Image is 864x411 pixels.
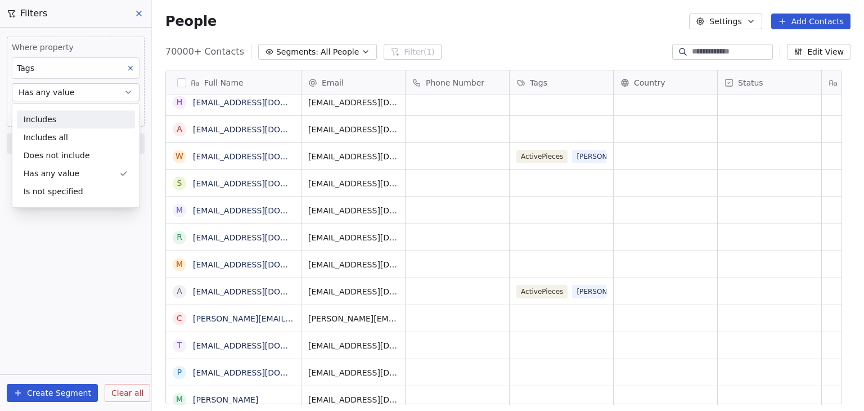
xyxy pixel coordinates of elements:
span: Full Name [204,77,244,88]
div: s [177,177,182,189]
div: Status [718,70,821,95]
div: Includes [17,110,135,128]
a: [EMAIL_ADDRESS][DOMAIN_NAME] [193,341,331,350]
span: [EMAIL_ADDRESS][DOMAIN_NAME] [308,97,398,108]
a: [PERSON_NAME] [193,395,258,404]
div: a [177,123,182,135]
div: Full Name [166,70,301,95]
span: [EMAIL_ADDRESS][DOMAIN_NAME] [308,394,398,405]
a: [EMAIL_ADDRESS][DOMAIN_NAME] [193,260,331,269]
a: [EMAIL_ADDRESS][DOMAIN_NAME] [193,287,331,296]
a: [EMAIL_ADDRESS][DOMAIN_NAME] [193,125,331,134]
div: Tags [510,70,613,95]
div: m [176,258,183,270]
a: [EMAIL_ADDRESS][DOMAIN_NAME] [193,368,331,377]
button: Add Contacts [771,14,850,29]
div: Includes all [17,128,135,146]
div: a [177,285,182,297]
a: [EMAIL_ADDRESS][DOMAIN_NAME] [193,152,331,161]
span: [EMAIL_ADDRESS][DOMAIN_NAME] [308,151,398,162]
span: Country [634,77,665,88]
div: Country [614,70,717,95]
span: [EMAIL_ADDRESS][DOMAIN_NAME] [308,340,398,351]
div: Is not specified [17,182,135,200]
a: [PERSON_NAME][EMAIL_ADDRESS][DOMAIN_NAME] [193,314,396,323]
span: [EMAIL_ADDRESS][DOMAIN_NAME] [308,178,398,189]
span: [EMAIL_ADDRESS][DOMAIN_NAME] [308,367,398,378]
span: All People [321,46,359,58]
span: Segments: [276,46,318,58]
a: [EMAIL_ADDRESS][DOMAIN_NAME] [193,233,331,242]
span: [EMAIL_ADDRESS][DOMAIN_NAME] [308,286,398,297]
div: m [176,204,183,216]
div: p [177,367,182,378]
span: Tags [530,77,547,88]
span: [EMAIL_ADDRESS][DOMAIN_NAME] [308,232,398,243]
div: Email [301,70,405,95]
button: Settings [689,14,762,29]
div: r [177,231,182,243]
div: M [176,394,183,405]
a: [EMAIL_ADDRESS][DOMAIN_NAME] [193,98,331,107]
div: Has any value [17,164,135,182]
span: Phone Number [426,77,484,88]
div: Suggestions [12,110,139,200]
span: Email [322,77,344,88]
span: 70000+ Contacts [165,45,244,59]
span: [EMAIL_ADDRESS][DOMAIN_NAME] [308,124,398,135]
div: Phone Number [406,70,509,95]
div: t [177,339,182,351]
a: [EMAIL_ADDRESS][DOMAIN_NAME] [193,206,331,215]
button: Filter(1) [384,44,442,60]
span: [EMAIL_ADDRESS][DOMAIN_NAME] [308,259,398,270]
span: Status [738,77,763,88]
span: [PERSON_NAME][URL] [572,285,656,298]
span: [EMAIL_ADDRESS][DOMAIN_NAME] [308,205,398,216]
a: [EMAIL_ADDRESS][DOMAIN_NAME] [193,179,331,188]
div: w [175,150,183,162]
span: ActivePieces [516,285,568,298]
div: h [177,96,183,108]
div: Does not include [17,146,135,164]
span: ActivePieces [516,150,568,163]
div: grid [166,95,301,405]
span: People [165,13,217,30]
button: Edit View [787,44,850,60]
div: c [177,312,182,324]
span: [PERSON_NAME][EMAIL_ADDRESS][DOMAIN_NAME] [308,313,398,324]
span: [PERSON_NAME][URL] [572,150,656,163]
